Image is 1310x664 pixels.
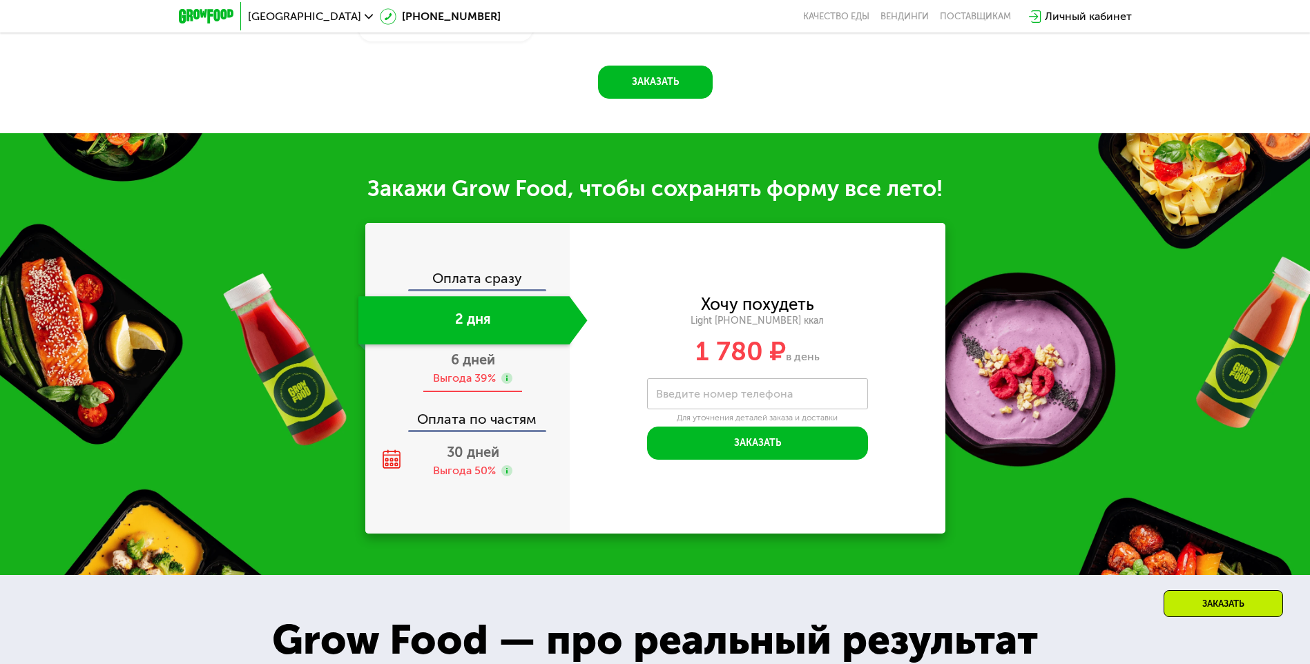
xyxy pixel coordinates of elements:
span: 1 780 ₽ [695,335,786,367]
div: Light [PHONE_NUMBER] ккал [570,315,945,327]
a: [PHONE_NUMBER] [380,8,501,25]
span: 6 дней [451,351,495,368]
a: Вендинги [880,11,929,22]
div: Выгода 50% [433,463,496,478]
div: Хочу похудеть [701,297,814,312]
span: в день [786,350,820,363]
button: Заказать [647,427,868,460]
div: поставщикам [940,11,1011,22]
div: Личный кабинет [1045,8,1132,25]
label: Введите номер телефона [656,390,793,398]
div: Выгода 39% [433,371,496,386]
div: Для уточнения деталей заказа и доставки [647,413,868,424]
a: Качество еды [803,11,869,22]
div: Оплата сразу [367,271,570,289]
span: [GEOGRAPHIC_DATA] [248,11,361,22]
span: 30 дней [447,444,499,460]
div: Оплата по частям [367,398,570,430]
div: Заказать [1164,590,1283,617]
button: Заказать [598,66,713,99]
